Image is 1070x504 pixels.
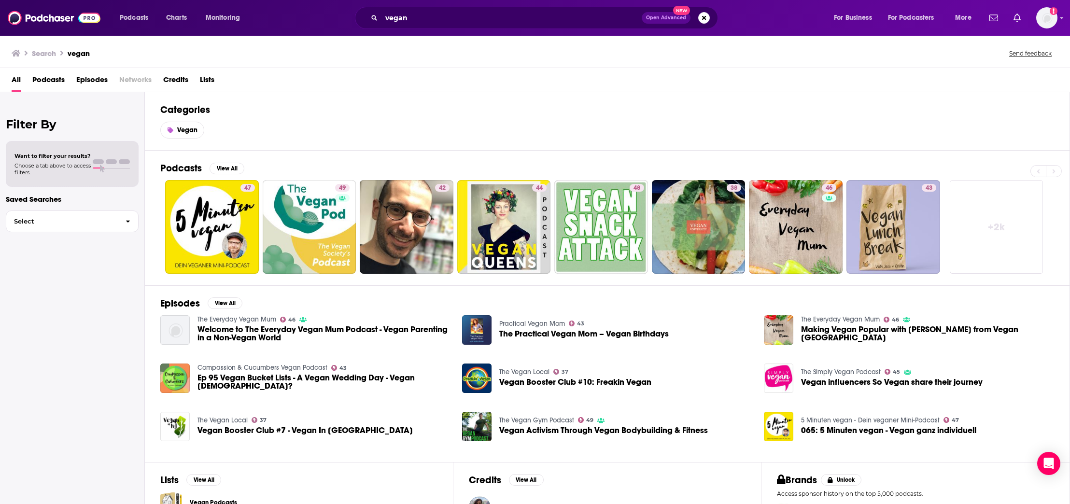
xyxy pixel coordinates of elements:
[462,315,492,345] a: The Practical Vegan Mom – Vegan Birthdays
[749,180,843,274] a: 46
[280,317,296,322] a: 46
[948,10,984,26] button: open menu
[160,10,193,26] a: Charts
[888,11,934,25] span: For Podcasters
[764,364,793,393] img: Vegan influencers So Vegan share their journey
[499,330,669,338] a: The Practical Vegan Mom – Vegan Birthdays
[1036,7,1057,28] span: Logged in as TeszlerPR
[288,318,296,322] span: 46
[113,10,161,26] button: open menu
[553,369,569,375] a: 37
[827,10,884,26] button: open menu
[8,9,100,27] img: Podchaser - Follow, Share and Rate Podcasts
[554,180,648,274] a: 48
[646,15,686,20] span: Open Advanced
[801,325,1054,342] a: Making Vegan Popular with Greg from Vegan Australia
[252,417,267,423] a: 37
[381,10,642,26] input: Search podcasts, credits, & more...
[1050,7,1057,15] svg: Add a profile image
[499,426,708,434] span: Vegan Activism Through Vegan Bodybuilding & Fitness
[509,474,544,486] button: View All
[177,126,197,134] span: Vegan
[955,11,971,25] span: More
[197,374,451,390] a: Ep 95 Vegan Bucket Lists - A Vegan Wedding Day - Vegan Bible?
[197,315,276,323] a: The Everyday Vegan Mum
[952,418,959,422] span: 47
[12,72,21,92] a: All
[435,184,450,192] a: 42
[1037,452,1060,475] div: Open Intercom Messenger
[826,183,832,193] span: 46
[462,364,492,393] img: Vegan Booster Club #10: Freakin Vegan
[210,163,244,174] button: View All
[160,162,244,174] a: PodcastsView All
[163,72,188,92] a: Credits
[160,364,190,393] img: Ep 95 Vegan Bucket Lists - A Vegan Wedding Day - Vegan Bible?
[986,10,1002,26] a: Show notifications dropdown
[630,184,644,192] a: 48
[160,122,204,139] a: Vegan
[186,474,221,486] button: View All
[885,369,901,375] a: 45
[335,184,350,192] a: 49
[197,416,248,424] a: The Vegan Local
[586,418,593,422] span: 49
[577,322,584,326] span: 43
[208,297,242,309] button: View All
[160,297,242,309] a: EpisodesView All
[240,184,255,192] a: 47
[821,474,862,486] button: Unlock
[634,183,640,193] span: 48
[922,184,936,192] a: 43
[1006,49,1055,57] button: Send feedback
[1036,7,1057,28] button: Show profile menu
[339,183,346,193] span: 49
[777,490,1054,497] p: Access sponsor history on the top 5,000 podcasts.
[673,6,690,15] span: New
[200,72,214,92] a: Lists
[76,72,108,92] a: Episodes
[160,412,190,441] a: Vegan Booster Club #7 - Vegan In NJ
[120,11,148,25] span: Podcasts
[14,153,91,159] span: Want to filter your results?
[532,184,547,192] a: 44
[801,325,1054,342] span: Making Vegan Popular with [PERSON_NAME] from Vegan [GEOGRAPHIC_DATA]
[893,370,900,374] span: 45
[6,210,139,232] button: Select
[578,417,594,423] a: 49
[331,365,347,371] a: 43
[562,370,568,374] span: 37
[244,183,251,193] span: 47
[462,412,492,441] a: Vegan Activism Through Vegan Bodybuilding & Fitness
[884,317,900,322] a: 46
[263,180,356,274] a: 49
[197,374,451,390] span: Ep 95 Vegan Bucket Lists - A Vegan Wedding Day - Vegan [DEMOGRAPHIC_DATA]?
[160,162,202,174] h2: Podcasts
[160,315,190,345] a: Welcome to The Everyday Vegan Mum Podcast - Vegan Parenting in a Non-Vegan World
[197,325,451,342] span: Welcome to The Everyday Vegan Mum Podcast - Vegan Parenting in a Non-Vegan World
[569,321,585,326] a: 43
[166,11,187,25] span: Charts
[801,315,880,323] a: The Everyday Vegan Mum
[199,10,253,26] button: open menu
[197,364,327,372] a: Compassion & Cucumbers Vegan Podcast
[119,72,152,92] span: Networks
[6,117,139,131] h2: Filter By
[499,320,565,328] a: Practical Vegan Mom
[652,180,746,274] a: 38
[764,315,793,345] img: Making Vegan Popular with Greg from Vegan Australia
[32,49,56,58] h3: Search
[160,297,200,309] h2: Episodes
[469,474,544,486] a: CreditsView All
[642,12,690,24] button: Open AdvancedNew
[160,474,179,486] h2: Lists
[14,162,91,176] span: Choose a tab above to access filters.
[892,318,899,322] span: 46
[197,426,413,434] span: Vegan Booster Club #7 - Vegan In [GEOGRAPHIC_DATA]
